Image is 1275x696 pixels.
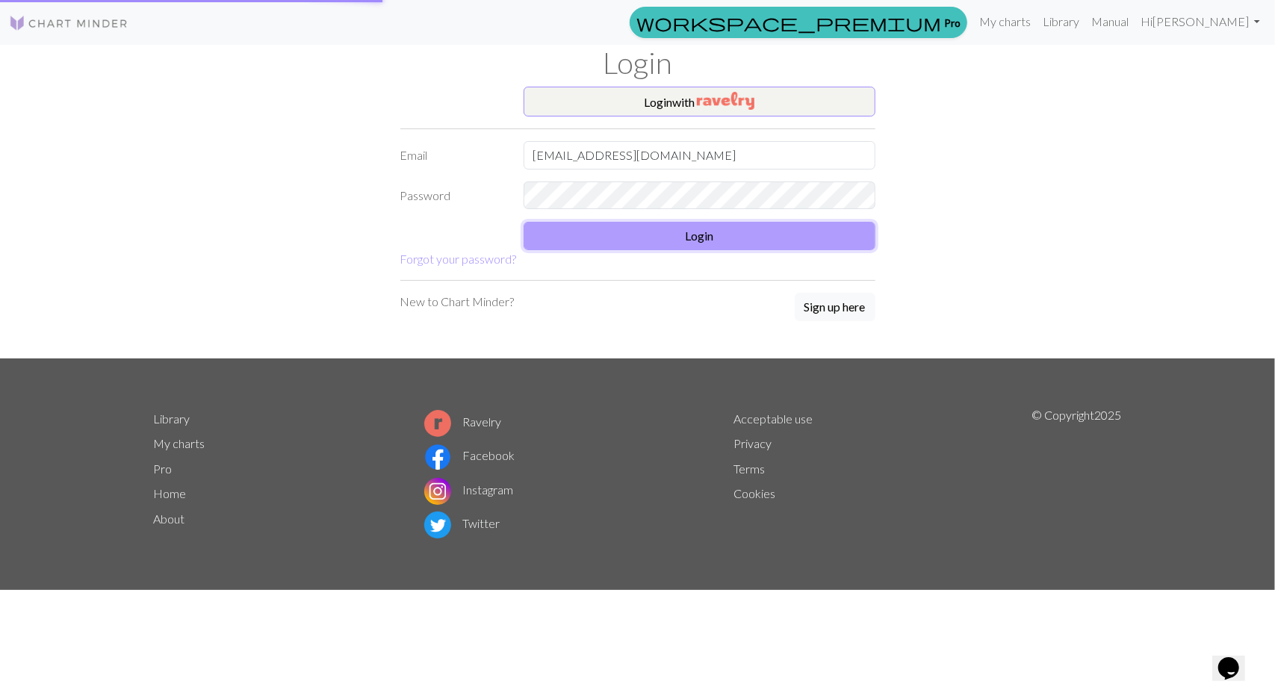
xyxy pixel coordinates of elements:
[734,436,772,450] a: Privacy
[154,462,173,476] a: Pro
[734,411,813,426] a: Acceptable use
[424,448,515,462] a: Facebook
[734,486,776,500] a: Cookies
[154,411,190,426] a: Library
[391,181,515,210] label: Password
[795,293,875,321] button: Sign up here
[524,87,875,116] button: Loginwith
[734,462,766,476] a: Terms
[697,92,754,110] img: Ravelry
[973,7,1037,37] a: My charts
[636,12,941,33] span: workspace_premium
[424,516,500,530] a: Twitter
[424,482,514,497] a: Instagram
[145,45,1131,81] h1: Login
[154,436,205,450] a: My charts
[524,222,875,250] button: Login
[795,293,875,323] a: Sign up here
[424,512,451,538] img: Twitter logo
[1085,7,1135,37] a: Manual
[424,414,502,429] a: Ravelry
[154,486,187,500] a: Home
[1032,406,1122,542] p: © Copyright 2025
[154,512,185,526] a: About
[9,14,128,32] img: Logo
[1135,7,1266,37] a: Hi[PERSON_NAME]
[424,410,451,437] img: Ravelry logo
[400,293,515,311] p: New to Chart Minder?
[630,7,967,38] a: Pro
[1212,636,1260,681] iframe: chat widget
[400,252,517,266] a: Forgot your password?
[391,141,515,170] label: Email
[1037,7,1085,37] a: Library
[424,444,451,470] img: Facebook logo
[424,478,451,505] img: Instagram logo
